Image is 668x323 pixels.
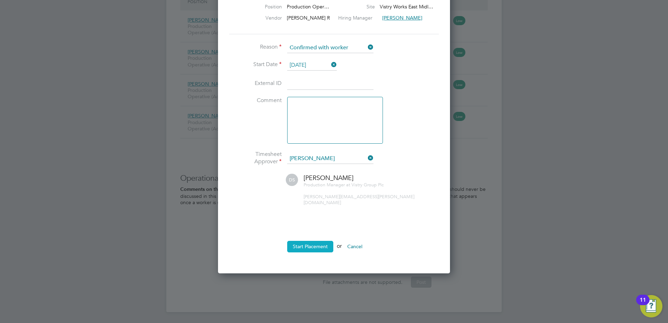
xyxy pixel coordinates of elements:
label: Vendor [244,15,282,21]
span: [PERSON_NAME] [382,15,422,21]
span: Vistry Group Plc [351,182,384,188]
span: [PERSON_NAME] [304,174,354,182]
button: Open Resource Center, 11 new notifications [640,295,662,317]
span: Production Manager at [304,182,350,188]
label: Hiring Manager [338,15,377,21]
span: DS [286,174,298,186]
button: Cancel [342,241,368,252]
div: 11 [640,300,646,309]
label: Reason [229,43,282,51]
input: Select one [287,43,373,53]
label: Site [347,3,375,10]
label: Start Date [229,61,282,68]
span: [PERSON_NAME] Recruitme… [287,15,354,21]
span: Production Oper… [287,3,329,10]
label: External ID [229,80,282,87]
input: Search for... [287,153,373,164]
label: Timesheet Approver [229,151,282,165]
span: Vistry Works East Midl… [380,3,433,10]
li: or [229,241,439,259]
button: Start Placement [287,241,333,252]
label: Position [244,3,282,10]
input: Select one [287,60,337,71]
label: Comment [229,97,282,104]
span: [PERSON_NAME][EMAIL_ADDRESS][PERSON_NAME][DOMAIN_NAME] [304,194,414,206]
